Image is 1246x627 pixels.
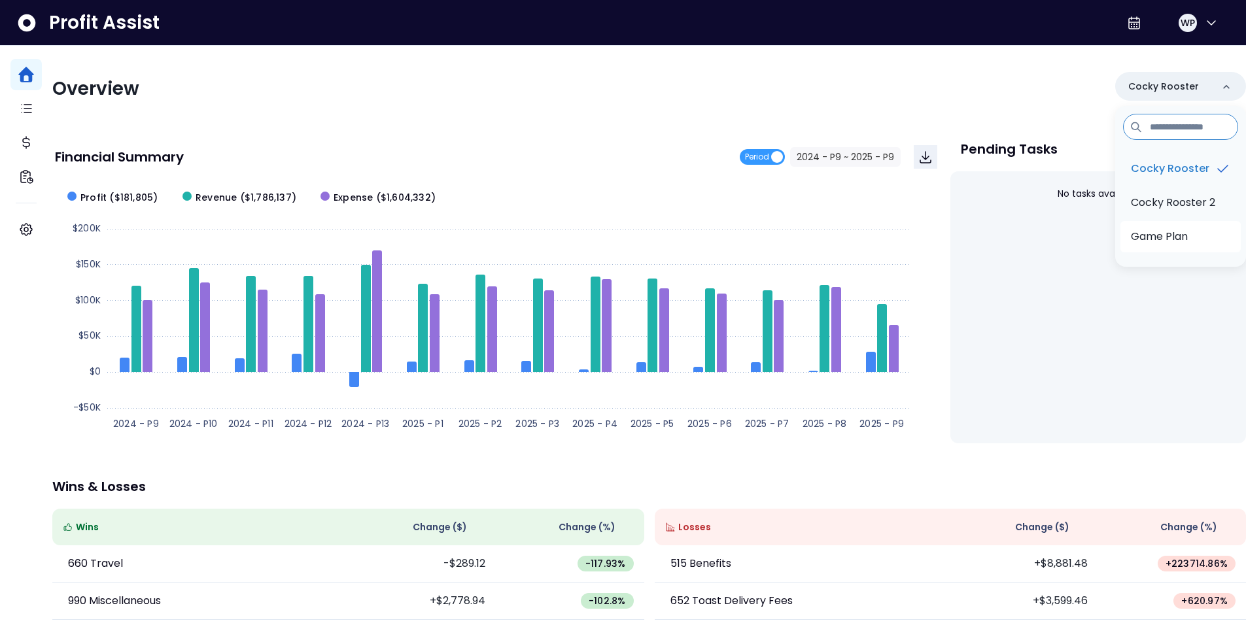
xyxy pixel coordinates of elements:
button: Download [914,145,937,169]
td: +$8,881.48 [950,545,1098,583]
text: 2024 - P11 [228,417,273,430]
span: Profit Assist [49,11,160,35]
span: WP [1181,16,1195,29]
text: $200K [73,222,101,235]
span: Overview [52,76,139,101]
span: -102.8 % [589,594,625,607]
td: +$2,778.94 [348,583,496,620]
p: Cocky Rooster 2 [1131,195,1215,211]
span: Change ( $ ) [1015,520,1069,534]
p: 660 Travel [68,556,123,571]
text: $100K [75,294,101,307]
text: 2025 - P1 [402,417,443,430]
td: +$3,599.46 [950,583,1098,620]
span: + 620.97 % [1181,594,1228,607]
span: Losses [678,520,711,534]
text: $50K [78,329,101,342]
text: 2025 - P3 [515,417,559,430]
p: 990 Miscellaneous [68,593,161,609]
span: Change ( $ ) [413,520,467,534]
text: -$50K [73,401,101,414]
span: Expense ($1,604,332) [334,191,436,205]
span: Period [745,149,769,165]
p: Pending Tasks [961,143,1058,156]
text: 2025 - P5 [631,417,674,430]
span: Change (%) [559,520,615,534]
text: 2025 - P9 [859,417,904,430]
text: $0 [90,365,101,378]
span: Profit ($181,805) [80,191,158,205]
text: 2025 - P2 [459,417,502,430]
text: 2024 - P12 [285,417,332,430]
p: 652 Toast Delivery Fees [670,593,793,609]
span: Wins [76,520,99,534]
span: Change (%) [1160,520,1217,534]
span: -117.93 % [585,557,626,570]
p: 515 Benefits [670,556,731,571]
td: -$289.12 [348,545,496,583]
text: $150K [76,258,101,271]
text: 2024 - P9 [113,417,159,430]
p: Cocky Rooster [1131,161,1209,177]
p: Game Plan [1131,229,1188,245]
p: Cocky Rooster [1128,80,1199,93]
span: Revenue ($1,786,137) [196,191,296,205]
div: No tasks available [961,177,1236,211]
text: 2025 - P8 [803,417,847,430]
span: + 223714.86 % [1166,557,1228,570]
text: 2025 - P6 [687,417,732,430]
button: 2024 - P9 ~ 2025 - P9 [790,147,901,167]
text: 2024 - P13 [341,417,389,430]
text: 2025 - P7 [745,417,789,430]
text: 2024 - P10 [169,417,218,430]
p: Wins & Losses [52,480,1246,493]
p: Financial Summary [55,150,184,163]
text: 2025 - P4 [572,417,617,430]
